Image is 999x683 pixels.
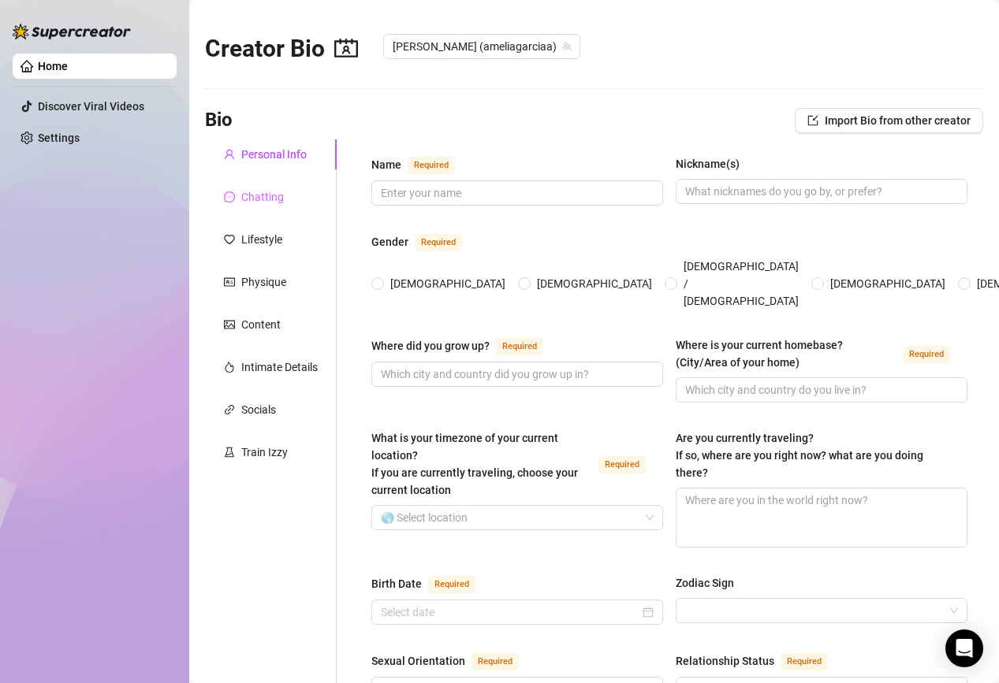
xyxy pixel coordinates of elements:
span: Required [472,653,519,670]
span: What is your timezone of your current location? If you are currently traveling, choose your curre... [371,432,578,496]
input: Nickname(s) [685,183,955,200]
span: Required [903,346,950,363]
input: Name [381,184,650,202]
h3: Bio [205,108,233,133]
input: Where did you grow up? [381,366,650,383]
div: Relationship Status [676,652,774,670]
label: Where is your current homebase? (City/Area of your home) [676,336,967,371]
div: Intimate Details [241,358,318,376]
div: Name [371,156,401,173]
div: Personal Info [241,146,307,163]
label: Gender [371,232,479,251]
input: Birth Date [381,603,639,621]
span: picture [224,319,235,330]
div: Socials [241,401,276,418]
div: Where is your current homebase? (City/Area of your home) [676,336,896,371]
span: message [224,191,235,202]
span: Required [415,234,462,251]
label: Sexual Orientation [371,651,536,670]
span: Required [428,576,475,593]
span: user [224,149,235,160]
span: Import Bio from other creator [825,114,971,127]
span: idcard [224,277,235,288]
a: Discover Viral Videos [38,100,144,113]
a: Home [38,60,68,72]
label: Zodiac Sign [676,574,745,592]
a: Settings [38,132,80,144]
span: heart [224,234,235,245]
div: Gender [371,233,408,251]
span: contacts [334,36,358,60]
span: Are you currently traveling? If so, where are you right now? what are you doing there? [676,432,923,479]
div: Content [241,316,281,333]
label: Where did you grow up? [371,336,561,355]
label: Name [371,155,472,174]
div: Open Intercom Messenger [945,629,983,667]
div: Train Izzy [241,444,288,461]
span: link [224,404,235,415]
div: Where did you grow up? [371,337,490,354]
span: team [562,42,572,51]
div: Chatting [241,188,284,206]
span: Required [496,338,543,355]
div: Birth Date [371,575,422,592]
span: fire [224,362,235,373]
input: Where is your current homebase? (City/Area of your home) [685,381,955,399]
button: Import Bio from other creator [795,108,983,133]
label: Nickname(s) [676,155,751,173]
span: Required [598,456,646,473]
label: Birth Date [371,574,493,593]
span: import [807,115,818,126]
span: Required [781,653,828,670]
h2: Creator Bio [205,34,358,64]
div: Physique [241,273,286,291]
span: Required [408,157,455,174]
div: Lifestyle [241,231,282,248]
img: logo-BBDzfeDw.svg [13,24,131,39]
span: Amelia (ameliagarciaa) [393,35,571,58]
label: Relationship Status [676,651,845,670]
span: experiment [224,447,235,458]
div: Zodiac Sign [676,574,734,592]
span: [DEMOGRAPHIC_DATA] [384,275,512,292]
div: Nickname(s) [676,155,740,173]
span: [DEMOGRAPHIC_DATA] / [DEMOGRAPHIC_DATA] [677,258,805,310]
span: [DEMOGRAPHIC_DATA] [824,275,952,292]
span: [DEMOGRAPHIC_DATA] [531,275,658,292]
div: Sexual Orientation [371,652,465,670]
